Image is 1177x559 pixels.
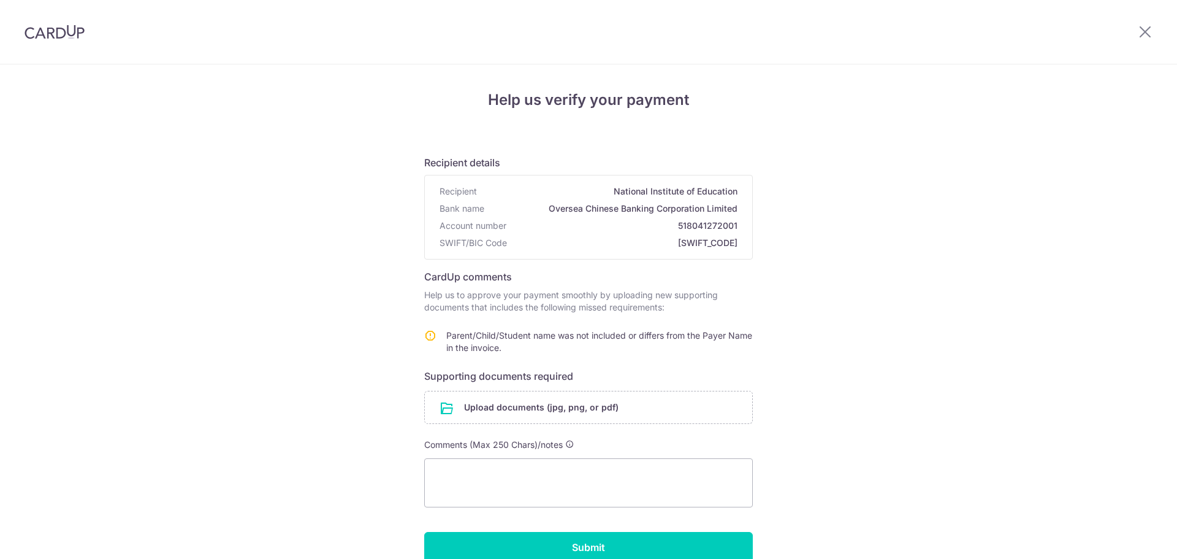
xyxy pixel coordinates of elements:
[440,202,484,215] span: Bank name
[446,330,752,353] span: Parent/Child/Student name was not included or differs from the Payer Name in the invoice.
[489,202,737,215] span: Oversea Chinese Banking Corporation Limited
[25,25,85,39] img: CardUp
[424,289,753,314] p: Help us to approve your payment smoothly by uploading new supporting documents that includes the ...
[424,155,753,170] h6: Recipient details
[440,237,507,249] span: SWIFT/BIC Code
[440,185,477,198] span: Recipient
[424,439,563,450] span: Comments (Max 250 Chars)/notes
[440,220,506,232] span: Account number
[511,220,737,232] span: 518041272001
[512,237,737,249] span: [SWIFT_CODE]
[424,89,753,111] h4: Help us verify your payment
[424,391,753,424] div: Upload documents (jpg, png, or pdf)
[424,369,753,384] h6: Supporting documents required
[482,185,737,198] span: National Institute of Education
[424,269,753,284] h6: CardUp comments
